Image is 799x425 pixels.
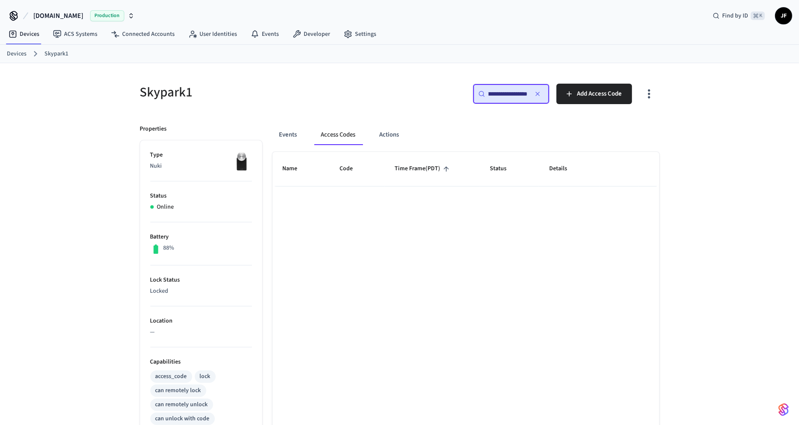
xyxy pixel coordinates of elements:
p: Location [150,317,252,326]
span: Name [283,162,309,175]
a: Events [244,26,286,42]
p: Online [157,203,174,212]
span: Production [90,10,124,21]
span: Time Frame(PDT) [395,162,452,175]
p: Nuki [150,162,252,171]
button: Events [272,125,304,145]
p: Status [150,192,252,201]
a: Devices [7,49,26,58]
div: ant example [272,125,659,145]
span: JF [776,8,791,23]
a: Devices [2,26,46,42]
a: ACS Systems [46,26,104,42]
div: lock [200,372,211,381]
div: access_code [155,372,187,381]
p: Locked [150,287,252,296]
p: Battery [150,233,252,242]
span: Add Access Code [577,88,622,99]
div: can unlock with code [155,414,210,423]
a: Skypark1 [44,49,68,58]
img: Nuki Smart Lock 3.0 Pro Black, Front [231,151,252,172]
h5: Skypark1 [140,84,395,101]
a: Developer [286,26,337,42]
button: Add Access Code [556,84,632,104]
button: Actions [373,125,406,145]
span: Code [340,162,364,175]
a: Connected Accounts [104,26,181,42]
div: can remotely unlock [155,400,208,409]
a: User Identities [181,26,244,42]
div: Find by ID⌘ K [706,8,772,23]
img: SeamLogoGradient.69752ec5.svg [779,403,789,416]
button: Access Codes [314,125,363,145]
span: [DOMAIN_NAME] [33,11,83,21]
div: can remotely lock [155,386,201,395]
span: Status [490,162,518,175]
table: sticky table [272,152,659,186]
p: 88% [163,244,174,253]
p: — [150,328,252,337]
a: Settings [337,26,383,42]
span: Details [549,162,578,175]
button: JF [775,7,792,24]
p: Capabilities [150,358,252,367]
p: Properties [140,125,167,134]
span: ⌘ K [751,12,765,20]
p: Lock Status [150,276,252,285]
p: Type [150,151,252,160]
span: Find by ID [722,12,748,20]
